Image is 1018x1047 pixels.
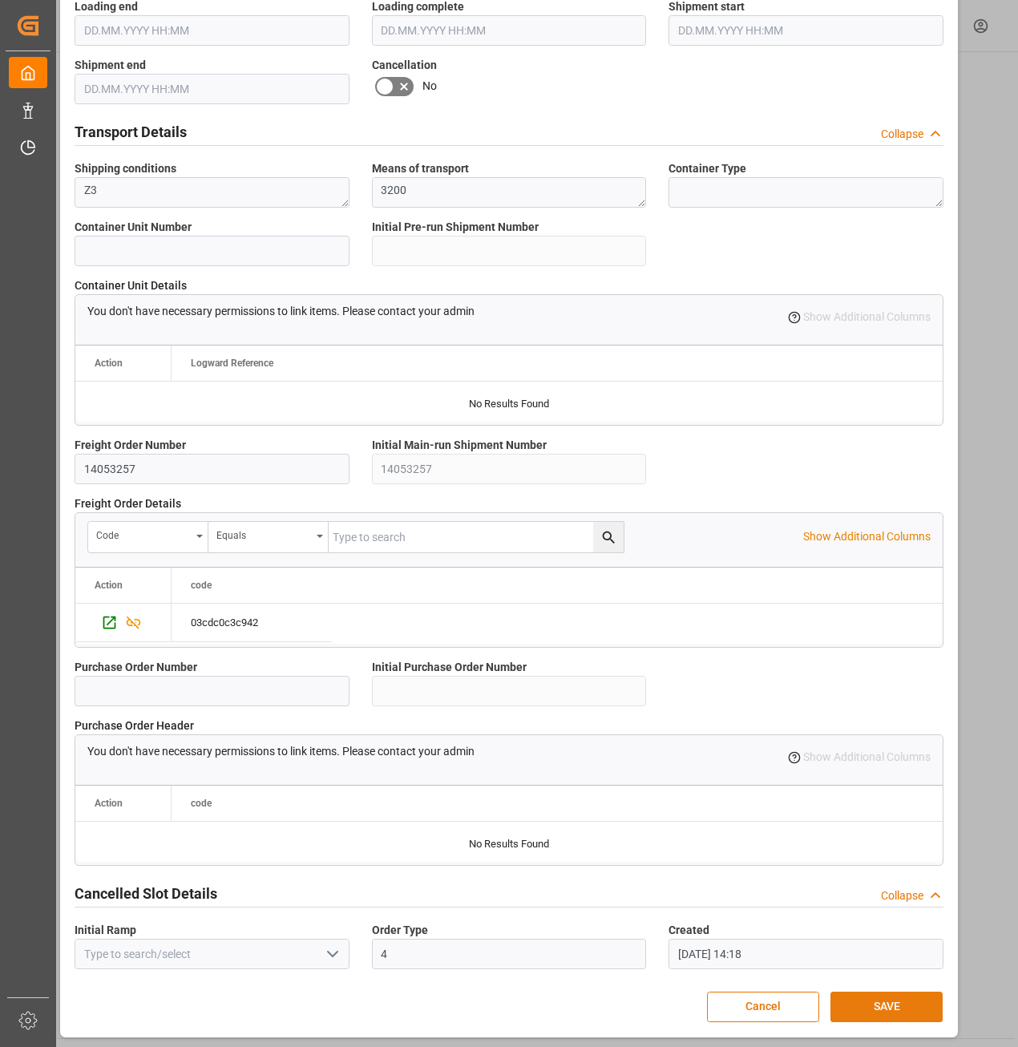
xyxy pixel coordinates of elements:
[669,922,709,939] span: Created
[75,15,349,46] input: DD.MM.YYYY HH:MM
[216,524,311,543] div: Equals
[372,437,547,454] span: Initial Main-run Shipment Number
[191,798,212,809] span: code
[75,277,187,294] span: Container Unit Details
[329,522,624,552] input: Type to search
[372,15,647,46] input: DD.MM.YYYY HH:MM
[95,358,123,369] div: Action
[372,219,539,236] span: Initial Pre-run Shipment Number
[75,57,146,74] span: Shipment end
[75,939,349,969] input: Type to search/select
[422,78,437,95] span: No
[75,160,176,177] span: Shipping conditions
[881,126,923,143] div: Collapse
[95,798,123,809] div: Action
[75,883,217,904] h2: Cancelled Slot Details
[75,219,192,236] span: Container Unit Number
[803,528,931,545] p: Show Additional Columns
[75,604,172,642] div: Press SPACE to select this row.
[208,522,329,552] button: open menu
[96,524,191,543] div: code
[707,992,819,1022] button: Cancel
[191,358,273,369] span: Logward Reference
[669,15,943,46] input: DD.MM.YYYY HH:MM
[669,160,746,177] span: Container Type
[191,580,212,591] span: code
[75,718,194,734] span: Purchase Order Header
[95,580,123,591] div: Action
[87,743,475,760] p: You don't have necessary permissions to link items. Please contact your admin
[593,522,624,552] button: search button
[372,922,428,939] span: Order Type
[87,303,475,320] p: You don't have necessary permissions to link items. Please contact your admin
[669,939,943,969] input: DD.MM.YYYY HH:MM
[372,57,437,74] span: Cancellation
[75,495,181,512] span: Freight Order Details
[830,992,943,1022] button: SAVE
[75,121,187,143] h2: Transport Details
[75,922,136,939] span: Initial Ramp
[372,659,527,676] span: Initial Purchase Order Number
[372,177,647,208] textarea: 3200
[372,160,469,177] span: Means of transport
[172,604,332,642] div: Press SPACE to select this row.
[881,887,923,904] div: Collapse
[75,659,197,676] span: Purchase Order Number
[88,522,208,552] button: open menu
[319,942,343,967] button: open menu
[172,604,332,641] div: 03cdc0c3c942
[75,437,186,454] span: Freight Order Number
[75,74,349,104] input: DD.MM.YYYY HH:MM
[75,177,349,208] textarea: Z3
